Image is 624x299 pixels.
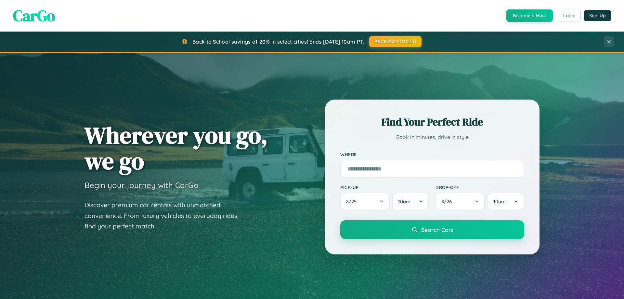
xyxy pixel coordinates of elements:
button: 8/26 [435,193,485,211]
button: Search Cars [340,220,524,239]
span: Search Cars [421,226,453,233]
button: Sign Up [584,10,611,21]
span: 8 / 26 [441,198,455,205]
button: 10am [487,193,524,211]
label: Pick-up [340,184,429,190]
span: 10am [493,198,506,205]
label: Where [340,152,524,157]
button: Login [558,10,581,21]
h3: Begin your journey with CarGo [84,180,199,190]
button: Become a Host [506,9,553,22]
span: Back to School savings of 20% in select cities! Ends [DATE] 10am PT. [192,38,364,45]
span: 10am [398,198,410,205]
h2: Find Your Perfect Ride [340,115,524,129]
button: 10am [392,193,429,211]
button: BACK2SCHOOL20 [369,36,422,47]
span: CarGo [13,5,55,26]
span: 8 / 25 [346,198,360,205]
button: 8/25 [340,193,390,211]
h1: Wherever you go, we go [84,122,268,174]
p: Book in minutes, drive in style [340,132,524,142]
p: Discover premium car rentals with unmatched convenience. From luxury vehicles to everyday rides, ... [84,200,247,232]
label: Drop-off [435,184,524,190]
